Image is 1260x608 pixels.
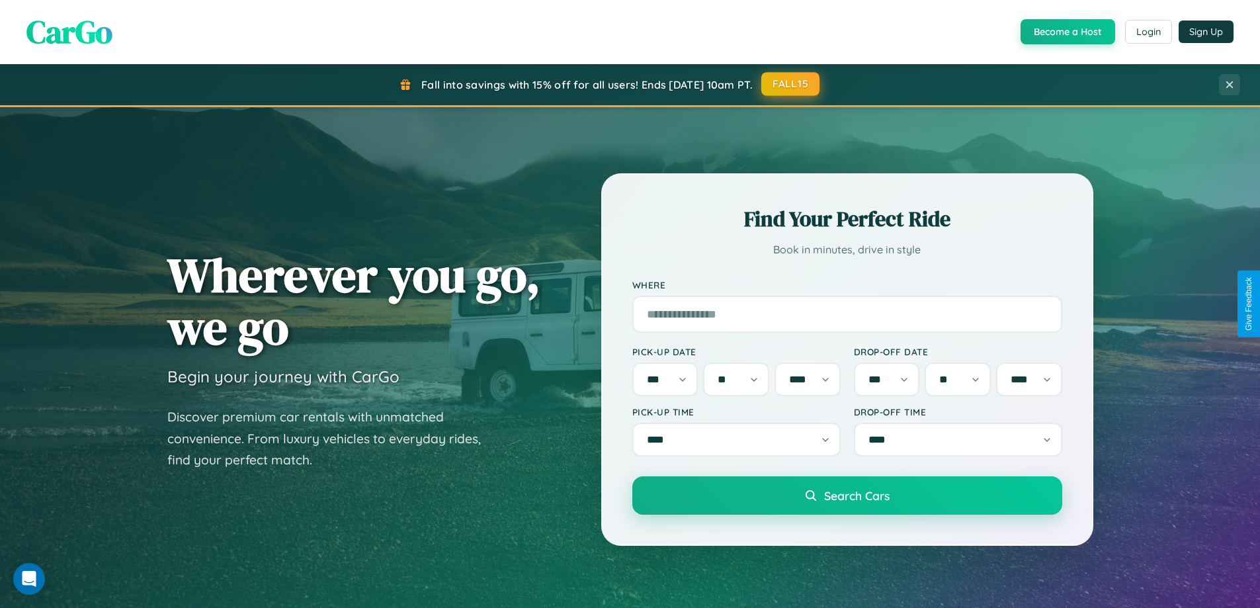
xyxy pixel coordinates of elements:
span: Search Cars [824,488,890,503]
label: Drop-off Date [854,346,1062,357]
button: Sign Up [1179,21,1234,43]
button: Search Cars [632,476,1062,515]
p: Book in minutes, drive in style [632,240,1062,259]
span: Fall into savings with 15% off for all users! Ends [DATE] 10am PT. [421,78,753,91]
div: Open Intercom Messenger [13,563,45,595]
p: Discover premium car rentals with unmatched convenience. From luxury vehicles to everyday rides, ... [167,406,498,471]
div: Give Feedback [1244,277,1253,331]
h1: Wherever you go, we go [167,249,540,353]
label: Where [632,279,1062,290]
label: Pick-up Time [632,406,841,417]
label: Drop-off Time [854,406,1062,417]
h3: Begin your journey with CarGo [167,367,399,386]
label: Pick-up Date [632,346,841,357]
button: Login [1125,20,1172,44]
button: FALL15 [761,72,819,96]
span: CarGo [26,10,112,54]
button: Become a Host [1021,19,1115,44]
h2: Find Your Perfect Ride [632,204,1062,234]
